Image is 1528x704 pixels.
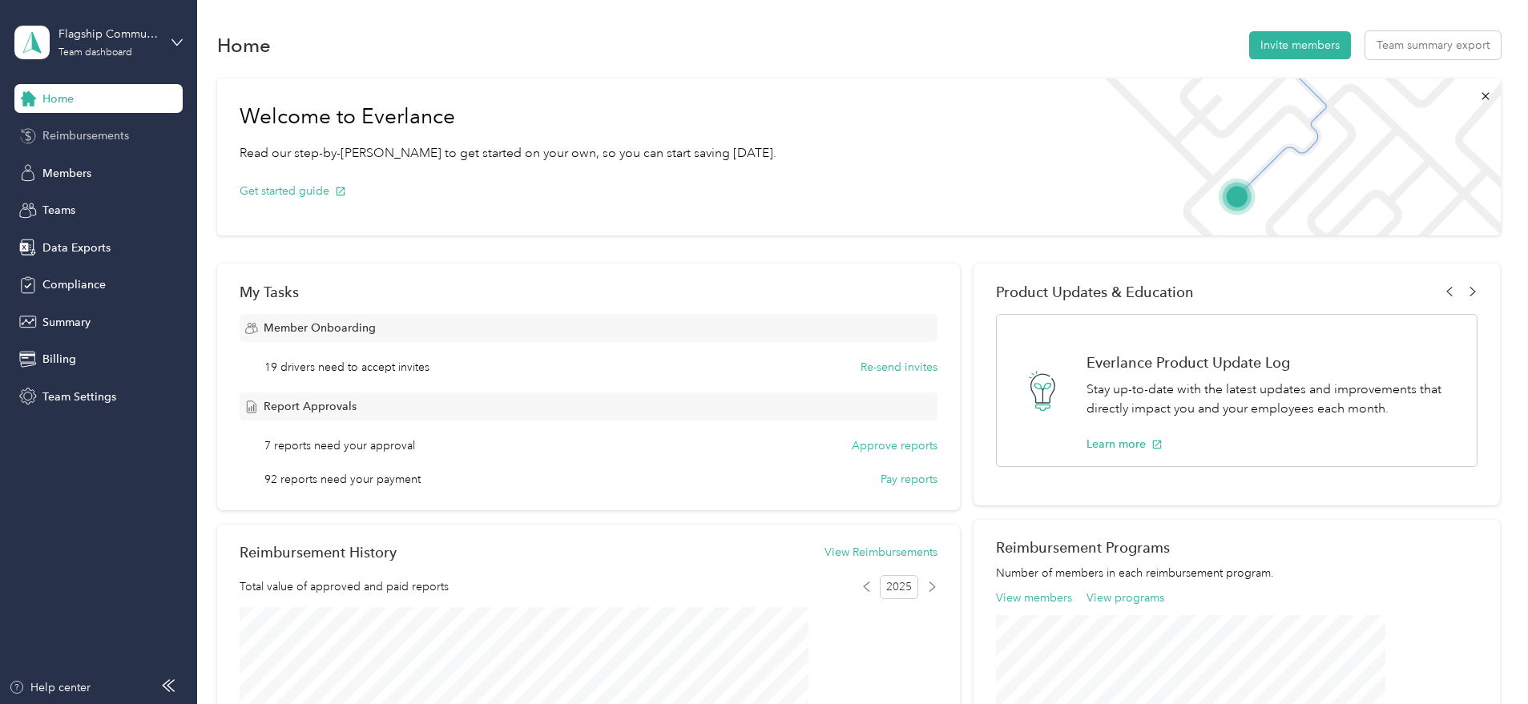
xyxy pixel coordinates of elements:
[881,471,937,488] button: Pay reports
[42,239,111,256] span: Data Exports
[880,575,918,599] span: 2025
[240,143,776,163] p: Read our step-by-[PERSON_NAME] to get started on your own, so you can start saving [DATE].
[1438,614,1528,704] iframe: Everlance-gr Chat Button Frame
[42,165,91,182] span: Members
[1087,589,1164,606] button: View programs
[1365,31,1501,59] button: Team summary export
[852,437,937,454] button: Approve reports
[861,359,937,376] button: Re-send invites
[9,679,91,696] button: Help center
[58,48,132,58] div: Team dashboard
[240,284,937,300] div: My Tasks
[1089,78,1500,235] img: Welcome to everlance
[42,351,76,368] span: Billing
[42,202,75,219] span: Teams
[42,314,91,331] span: Summary
[264,471,421,488] span: 92 reports need your payment
[1087,436,1163,453] button: Learn more
[824,544,937,561] button: View Reimbursements
[1087,354,1460,371] h1: Everlance Product Update Log
[42,276,106,293] span: Compliance
[264,398,357,415] span: Report Approvals
[1087,380,1460,419] p: Stay up-to-date with the latest updates and improvements that directly impact you and your employ...
[240,544,397,561] h2: Reimbursement History
[42,127,129,144] span: Reimbursements
[264,320,376,336] span: Member Onboarding
[1249,31,1351,59] button: Invite members
[996,589,1072,606] button: View members
[996,539,1478,556] h2: Reimbursement Programs
[264,359,429,376] span: 19 drivers need to accept invites
[996,565,1478,581] p: Number of members in each reimbursement program.
[264,437,415,454] span: 7 reports need your approval
[42,388,116,405] span: Team Settings
[240,183,346,199] button: Get started guide
[240,578,449,595] span: Total value of approved and paid reports
[58,26,159,42] div: Flagship Communities
[217,37,271,54] h1: Home
[240,104,776,130] h1: Welcome to Everlance
[42,91,74,107] span: Home
[996,284,1194,300] span: Product Updates & Education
